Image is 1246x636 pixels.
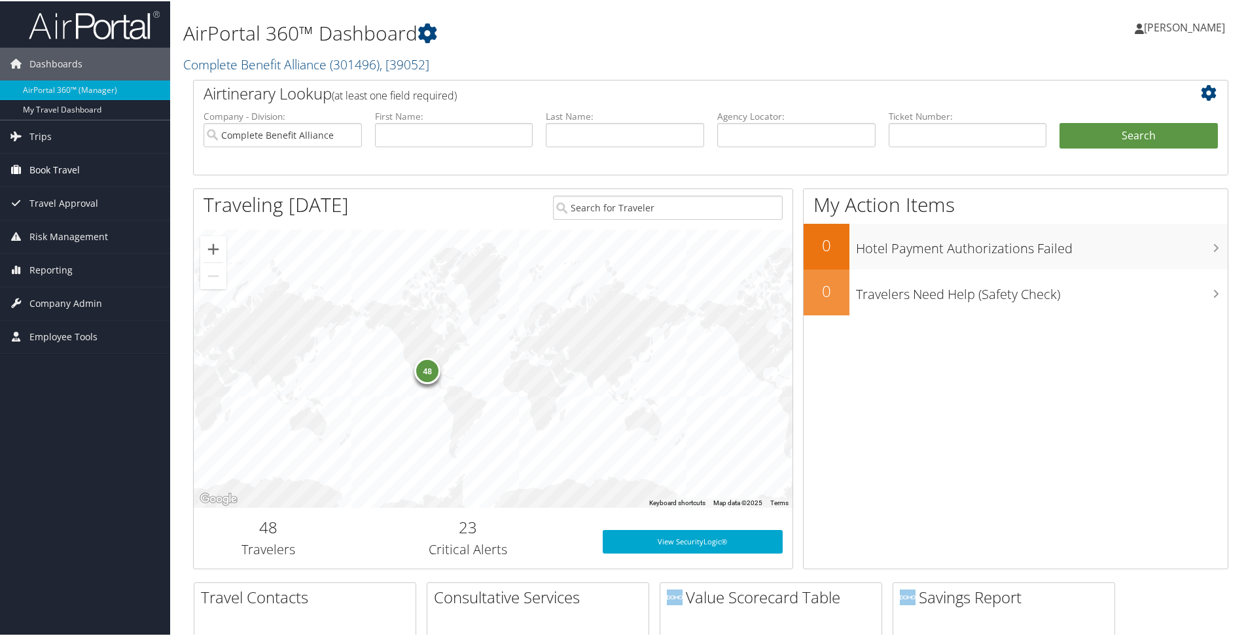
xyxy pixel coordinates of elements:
h2: 0 [804,279,849,301]
span: (at least one field required) [332,87,457,101]
a: 0Travelers Need Help (Safety Check) [804,268,1228,314]
h3: Critical Alerts [353,539,583,557]
img: airportal-logo.png [29,9,160,39]
h3: Hotel Payment Authorizations Failed [856,232,1228,256]
button: Search [1059,122,1218,148]
button: Zoom in [200,235,226,261]
a: Terms (opens in new tab) [770,498,789,505]
a: [PERSON_NAME] [1135,7,1238,46]
span: [PERSON_NAME] [1144,19,1225,33]
button: Zoom out [200,262,226,288]
span: ( 301496 ) [330,54,380,72]
span: Book Travel [29,152,80,185]
input: Search for Traveler [553,194,783,219]
span: Employee Tools [29,319,98,352]
h2: 48 [204,515,334,537]
label: Company - Division: [204,109,362,122]
h2: Savings Report [900,585,1114,607]
label: Agency Locator: [717,109,876,122]
button: Keyboard shortcuts [649,497,705,506]
span: Dashboards [29,46,82,79]
span: Travel Approval [29,186,98,219]
img: Google [197,489,240,506]
a: Open this area in Google Maps (opens a new window) [197,489,240,506]
label: Ticket Number: [889,109,1047,122]
a: 0Hotel Payment Authorizations Failed [804,222,1228,268]
h3: Travelers [204,539,334,557]
label: First Name: [375,109,533,122]
span: Trips [29,119,52,152]
h1: AirPortal 360™ Dashboard [183,18,887,46]
span: , [ 39052 ] [380,54,429,72]
a: Complete Benefit Alliance [183,54,429,72]
h3: Travelers Need Help (Safety Check) [856,277,1228,302]
div: 48 [415,357,441,383]
h2: Airtinerary Lookup [204,81,1131,103]
img: domo-logo.png [667,588,683,604]
h2: Travel Contacts [201,585,416,607]
h2: Value Scorecard Table [667,585,881,607]
h2: 0 [804,233,849,255]
label: Last Name: [546,109,704,122]
span: Risk Management [29,219,108,252]
a: View SecurityLogic® [603,529,783,552]
span: Company Admin [29,286,102,319]
span: Map data ©2025 [713,498,762,505]
img: domo-logo.png [900,588,916,604]
h2: 23 [353,515,583,537]
h2: Consultative Services [434,585,649,607]
h1: Traveling [DATE] [204,190,349,217]
h1: My Action Items [804,190,1228,217]
span: Reporting [29,253,73,285]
